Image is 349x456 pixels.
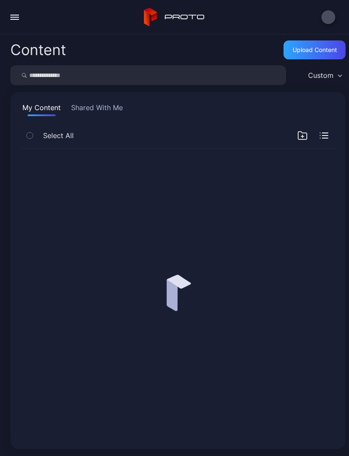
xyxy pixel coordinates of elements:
span: Select All [43,130,74,141]
div: Upload Content [293,46,337,53]
div: Custom [308,71,333,80]
button: Custom [304,65,346,85]
button: Shared With Me [69,102,125,116]
button: Upload Content [284,40,346,59]
button: My Content [21,102,62,116]
div: Content [10,43,66,57]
